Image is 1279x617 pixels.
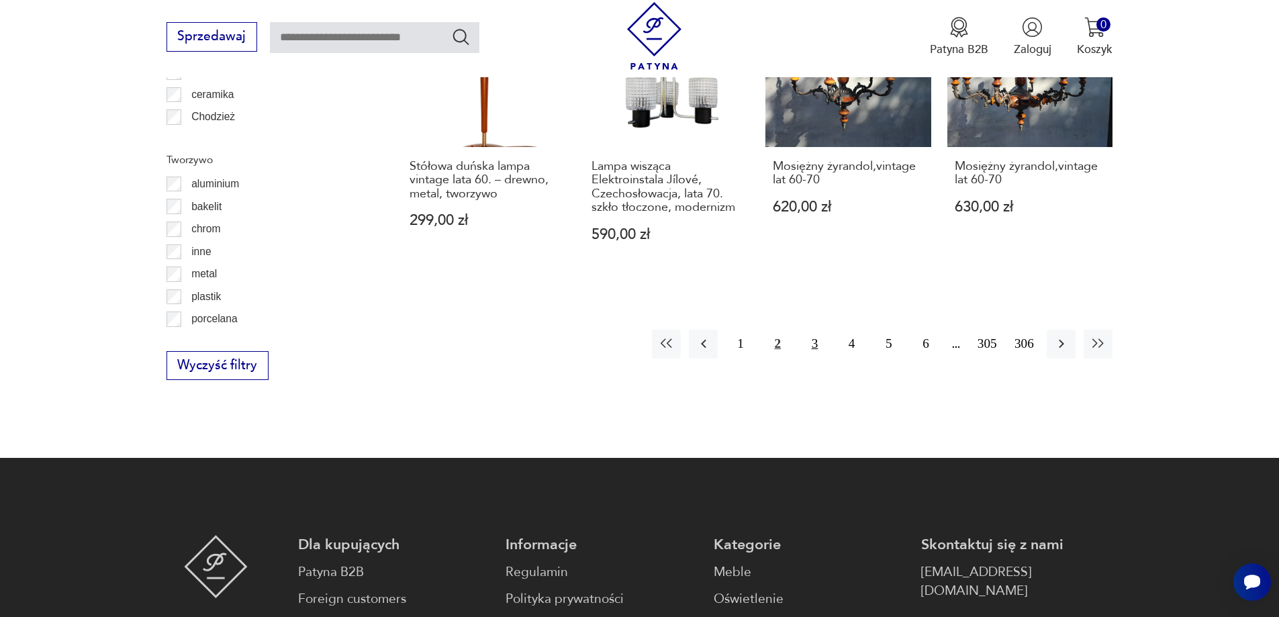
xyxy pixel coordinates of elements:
button: Wyczyść filtry [167,351,269,381]
a: Polityka prywatności [506,589,697,609]
a: Patyna B2B [298,563,489,582]
p: Zaloguj [1014,42,1051,57]
p: Informacje [506,535,697,555]
img: Patyna - sklep z meblami i dekoracjami vintage [620,2,688,70]
h3: Lampa wisząca Elektroinstala Jílové, Czechosłowacja, lata 70. szkło tłoczone, modernizm [591,160,743,215]
p: 620,00 zł [773,200,924,214]
div: 0 [1096,17,1110,32]
p: Dla kupujących [298,535,489,555]
p: 590,00 zł [591,228,743,242]
p: porcelit [191,333,225,350]
img: Ikona medalu [949,17,969,38]
h3: Mosiężny żyrandol,vintage lat 60-70 [773,160,924,187]
a: Ikona medaluPatyna B2B [930,17,988,57]
button: 1 [726,330,755,359]
p: 299,00 zł [410,213,561,228]
img: Patyna - sklep z meblami i dekoracjami vintage [184,535,248,598]
p: bakelit [191,198,222,216]
button: 6 [911,330,940,359]
p: ceramika [191,86,234,103]
p: chrom [191,220,220,238]
a: Foreign customers [298,589,489,609]
p: Tworzywo [167,151,364,169]
p: porcelana [191,310,238,328]
button: 4 [837,330,866,359]
a: Meble [714,563,905,582]
p: Skontaktuj się z nami [921,535,1112,555]
button: 306 [1010,330,1039,359]
a: [EMAIL_ADDRESS][DOMAIN_NAME] [921,563,1112,602]
img: Ikonka użytkownika [1022,17,1043,38]
button: 0Koszyk [1077,17,1112,57]
p: Kategorie [714,535,905,555]
p: Chodzież [191,108,235,126]
button: 3 [800,330,829,359]
p: aluminium [191,175,239,193]
a: Regulamin [506,563,697,582]
button: 2 [763,330,792,359]
button: Szukaj [451,27,471,46]
iframe: Smartsupp widget button [1233,563,1271,601]
button: Zaloguj [1014,17,1051,57]
button: 5 [874,330,903,359]
p: 630,00 zł [955,200,1106,214]
a: Sprzedawaj [167,32,257,43]
button: Patyna B2B [930,17,988,57]
button: 305 [973,330,1002,359]
p: plastik [191,288,221,305]
button: Sprzedawaj [167,22,257,52]
p: Ćmielów [191,131,232,148]
a: Oświetlenie [714,589,905,609]
p: inne [191,243,211,260]
p: Patyna B2B [930,42,988,57]
img: Ikona koszyka [1084,17,1105,38]
p: metal [191,265,217,283]
p: Koszyk [1077,42,1112,57]
h3: Stółowa duńska lampa vintage lata 60. – drewno, metal, tworzywo [410,160,561,201]
h3: Mosiężny żyrandol,vintage lat 60-70 [955,160,1106,187]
